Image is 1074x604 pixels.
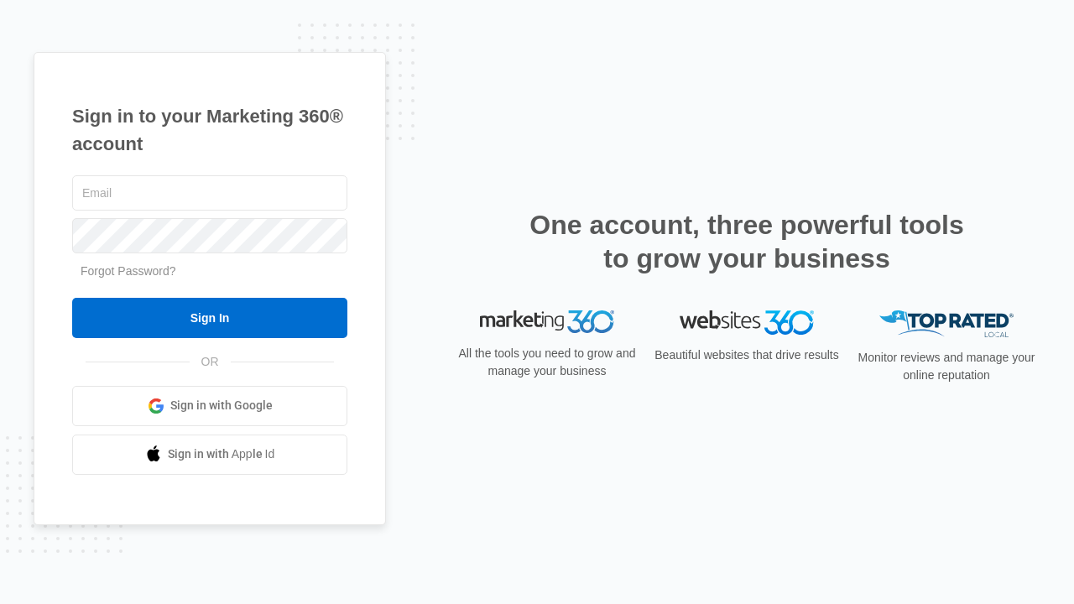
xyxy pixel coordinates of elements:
[524,208,969,275] h2: One account, three powerful tools to grow your business
[170,397,273,414] span: Sign in with Google
[72,298,347,338] input: Sign In
[72,102,347,158] h1: Sign in to your Marketing 360® account
[81,264,176,278] a: Forgot Password?
[480,310,614,334] img: Marketing 360
[653,346,841,364] p: Beautiful websites that drive results
[190,353,231,371] span: OR
[680,310,814,335] img: Websites 360
[453,345,641,380] p: All the tools you need to grow and manage your business
[852,349,1040,384] p: Monitor reviews and manage your online reputation
[72,386,347,426] a: Sign in with Google
[72,435,347,475] a: Sign in with Apple Id
[879,310,1014,338] img: Top Rated Local
[72,175,347,211] input: Email
[168,445,275,463] span: Sign in with Apple Id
